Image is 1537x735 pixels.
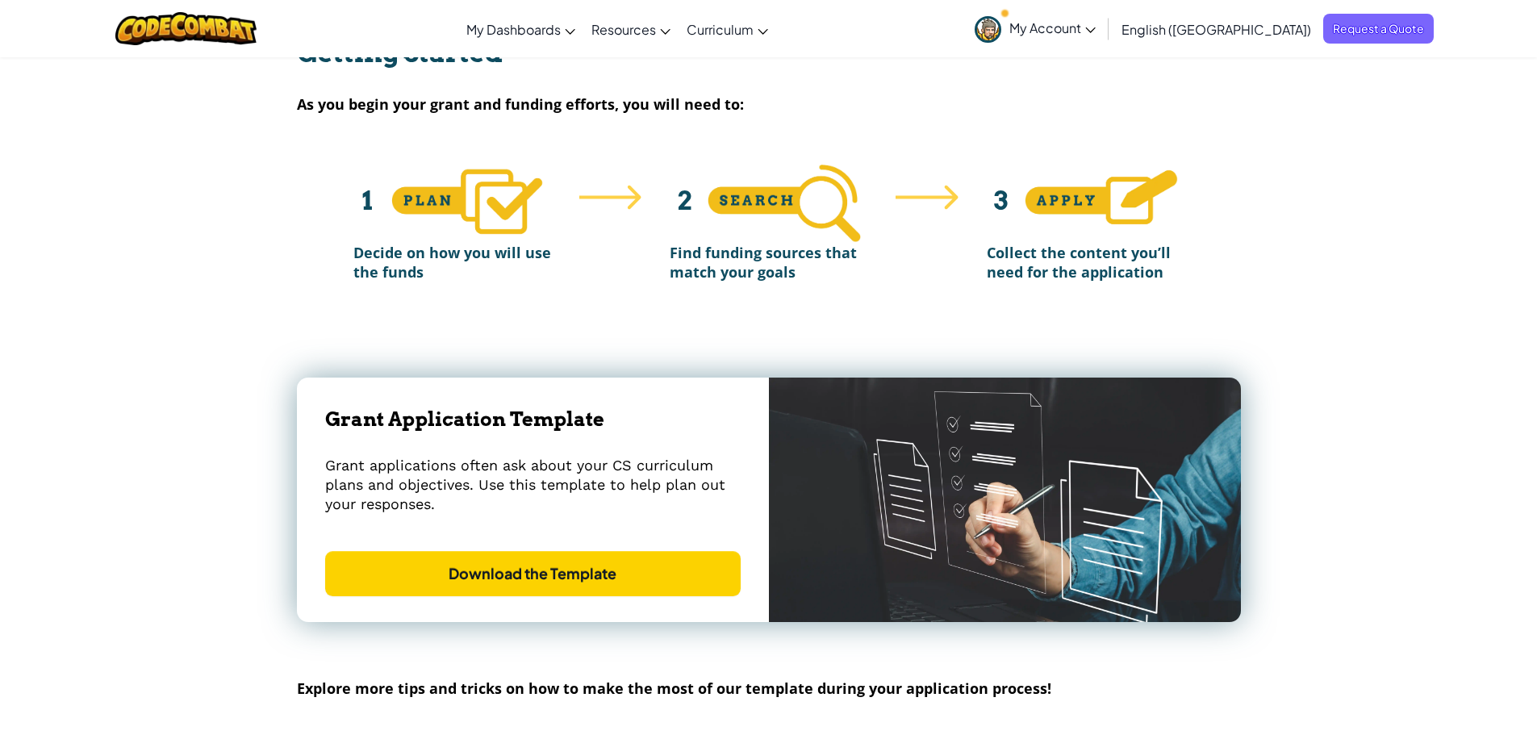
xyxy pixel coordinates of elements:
[1009,19,1096,36] span: My Account
[670,158,698,243] p: 2
[458,7,583,51] a: My Dashboards
[670,243,867,282] p: Find funding sources that match your goals
[353,243,551,282] p: Decide on how you will use the funds
[679,7,776,51] a: Curriculum
[297,94,1241,114] p: As you begin your grant and funding efforts, you will need to:
[987,243,1184,282] p: Collect the content you’ll need for the application
[1121,21,1311,38] span: English ([GEOGRAPHIC_DATA])
[297,679,1241,698] p: Explore more tips and tricks on how to make the most of our template during your application proc...
[975,16,1001,43] img: avatar
[583,7,679,51] a: Resources
[687,21,754,38] span: Curriculum
[325,406,741,433] p: Grant Application Template
[353,158,382,243] p: 1
[1113,7,1319,51] a: English ([GEOGRAPHIC_DATA])
[987,158,1015,243] p: 3
[591,21,656,38] span: Resources
[115,12,257,45] img: CodeCombat logo
[466,21,561,38] span: My Dashboards
[1323,14,1434,44] a: Request a Quote
[325,456,741,514] p: Grant applications often ask about your CS curriculum plans and objectives. Use this template to ...
[967,3,1104,54] a: My Account
[325,551,741,596] a: Download the Template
